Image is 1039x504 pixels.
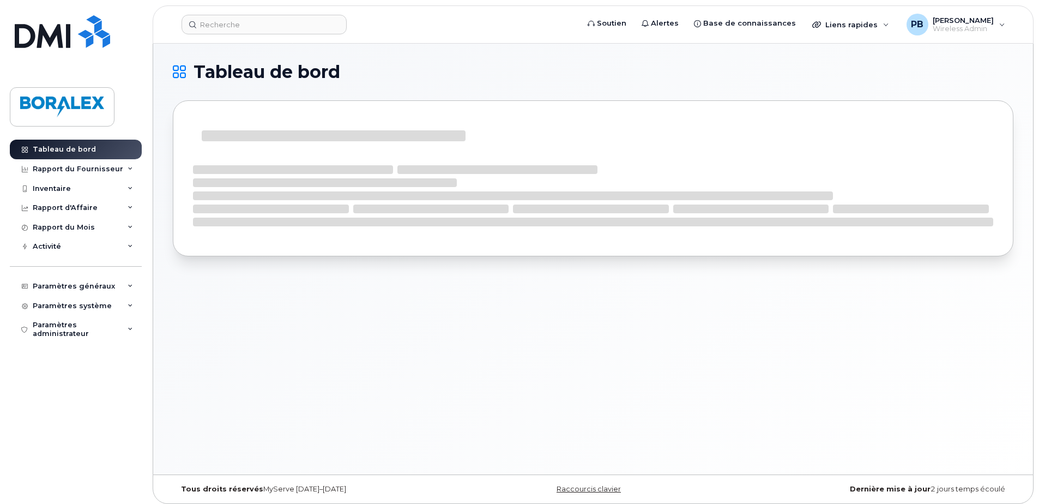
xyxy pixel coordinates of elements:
span: Tableau de bord [194,64,340,80]
div: MyServe [DATE]–[DATE] [173,485,453,494]
div: 2 jours temps écoulé [733,485,1013,494]
a: Raccourcis clavier [557,485,621,493]
strong: Dernière mise à jour [850,485,931,493]
strong: Tous droits réservés [181,485,263,493]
